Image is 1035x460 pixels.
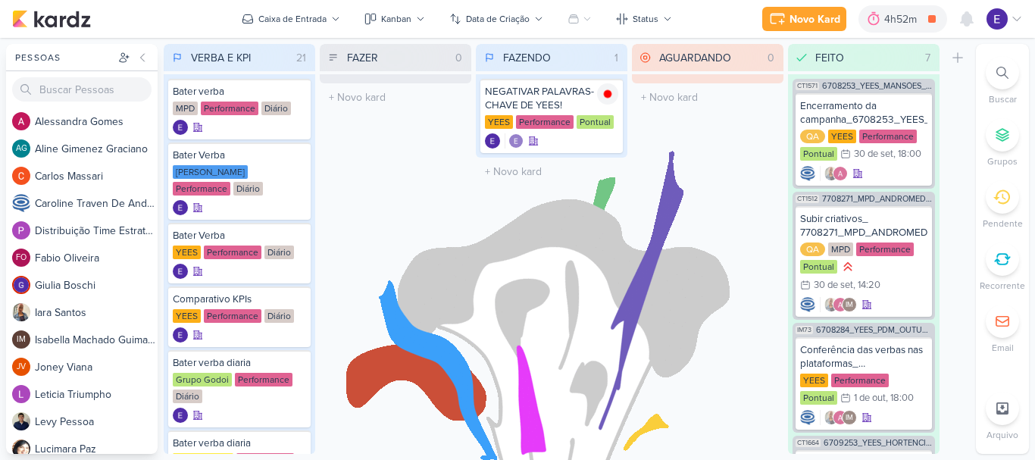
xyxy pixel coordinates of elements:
div: Performance [516,115,574,129]
div: Pontual [577,115,614,129]
div: G i u l i a B o s c h i [35,277,158,293]
img: Eduardo Quaresma [987,8,1008,30]
img: Eduardo Quaresma [173,200,188,215]
div: Performance [173,182,230,196]
div: Isabella Machado Guimarães [842,297,857,312]
div: Colaboradores: Iara Santos, Alessandra Gomes [820,166,848,181]
div: Pontual [800,260,837,274]
p: FO [16,254,27,262]
div: L e t i c i a T r i u m p h o [35,386,158,402]
div: Criador(a): Eduardo Quaresma [173,264,188,279]
div: YEES [800,374,828,387]
div: Comparativo KPIs [173,293,306,306]
div: Diário [233,182,263,196]
div: Performance [235,373,292,386]
p: Pendente [983,217,1023,230]
div: 21 [290,50,312,66]
div: Criador(a): Eduardo Quaresma [173,408,188,423]
img: Eduardo Quaresma [485,133,500,149]
div: NEGATIVAR PALAVRAS-CHAVE DE YEES! [485,85,618,112]
div: Colaboradores: Eduardo Quaresma [505,133,524,149]
img: Alessandra Gomes [833,297,848,312]
p: Email [992,341,1014,355]
input: + Novo kard [479,161,624,183]
div: QA [800,243,825,256]
div: Performance [204,309,261,323]
img: Caroline Traven De Andrade [800,297,815,312]
div: Aline Gimenez Graciano [12,139,30,158]
div: 4h52m [884,11,921,27]
div: Encerramento da campanha_6708253_YEES_MANSÕES_SUBIR_PEÇAS_CAMPANHA [800,99,927,127]
div: L e v y P e s s o a [35,414,158,430]
p: AG [16,145,27,153]
span: CT1571 [796,82,819,90]
div: I a r a S a n t o s [35,305,158,321]
div: Isabella Machado Guimarães [12,330,30,349]
div: Conferência das verbas nas plataformas_ 6708284_YEES_PDM_OUTUBRO [800,343,927,371]
div: Criador(a): Eduardo Quaresma [173,327,188,343]
div: L u c i m a r a P a z [35,441,158,457]
img: Giulia Boschi [12,276,30,294]
div: YEES [173,309,201,323]
div: Fabio Oliveira [12,249,30,267]
div: Colaboradores: Iara Santos, Alessandra Gomes, Isabella Machado Guimarães [820,297,857,312]
div: MPD [828,243,853,256]
div: Diário [173,390,202,403]
div: Colaboradores: Iara Santos, Alessandra Gomes, Isabella Machado Guimarães [820,410,857,425]
div: Joney Viana [12,358,30,376]
div: 30 de set [854,149,893,159]
img: Iara Santos [12,303,30,321]
button: Novo Kard [762,7,846,31]
p: IM [17,336,26,344]
div: Performance [859,130,917,143]
span: 6708284_YEES_PDM_OUTUBRO [816,326,932,334]
img: Iara Santos [824,166,839,181]
li: Ctrl + F [976,56,1029,106]
img: Eduardo Quaresma [173,120,188,135]
p: Arquivo [987,428,1018,442]
div: Prioridade Alta [840,259,855,274]
p: IM [846,302,853,309]
div: Criador(a): Eduardo Quaresma [485,133,500,149]
div: Performance [831,374,889,387]
div: YEES [828,130,856,143]
div: Bater verba diaria [173,356,306,370]
p: Grupos [987,155,1018,168]
img: Distribuição Time Estratégico [12,221,30,239]
div: 0 [761,50,780,66]
div: Bater Verba [173,229,306,243]
div: C a r o l i n e T r a v e n D e A n d r a d e [35,196,158,211]
div: 1 de out [854,393,886,403]
div: Diário [264,309,294,323]
div: , 18:00 [886,393,914,403]
img: Caroline Traven De Andrade [800,410,815,425]
div: YEES [173,246,201,259]
input: + Novo kard [635,86,780,108]
span: CT1512 [796,195,819,203]
img: Eduardo Quaresma [173,408,188,423]
div: Pontual [800,147,837,161]
div: Diário [264,246,294,259]
div: Criador(a): Eduardo Quaresma [173,200,188,215]
div: Diário [261,102,291,115]
span: 6709253_YEES_HORTÊNCIA_CRIAÇÃO_CAMPANHA_PMAX_OFFLINE [824,439,932,447]
div: Criador(a): Eduardo Quaresma [173,120,188,135]
span: IM73 [796,326,813,334]
div: , 18:00 [893,149,921,159]
div: I s a b e l l a M a c h a d o G u i m a r ã e s [35,332,158,348]
div: A l i n e G i m e n e z G r a c i a n o [35,141,158,157]
div: Pontual [800,391,837,405]
div: A l e s s a n d r a G o m e s [35,114,158,130]
img: Levy Pessoa [12,412,30,430]
div: Criador(a): Caroline Traven De Andrade [800,297,815,312]
div: Performance [204,246,261,259]
div: Bater verba diaria [173,437,306,450]
div: MPD [173,102,198,115]
p: Buscar [989,92,1017,106]
img: Alessandra Gomes [12,112,30,130]
div: C a r l o s M a s s a r i [35,168,158,184]
img: kardz.app [12,10,91,28]
div: , 14:20 [853,280,880,290]
div: [PERSON_NAME] [173,165,248,179]
div: YEES [485,115,513,129]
